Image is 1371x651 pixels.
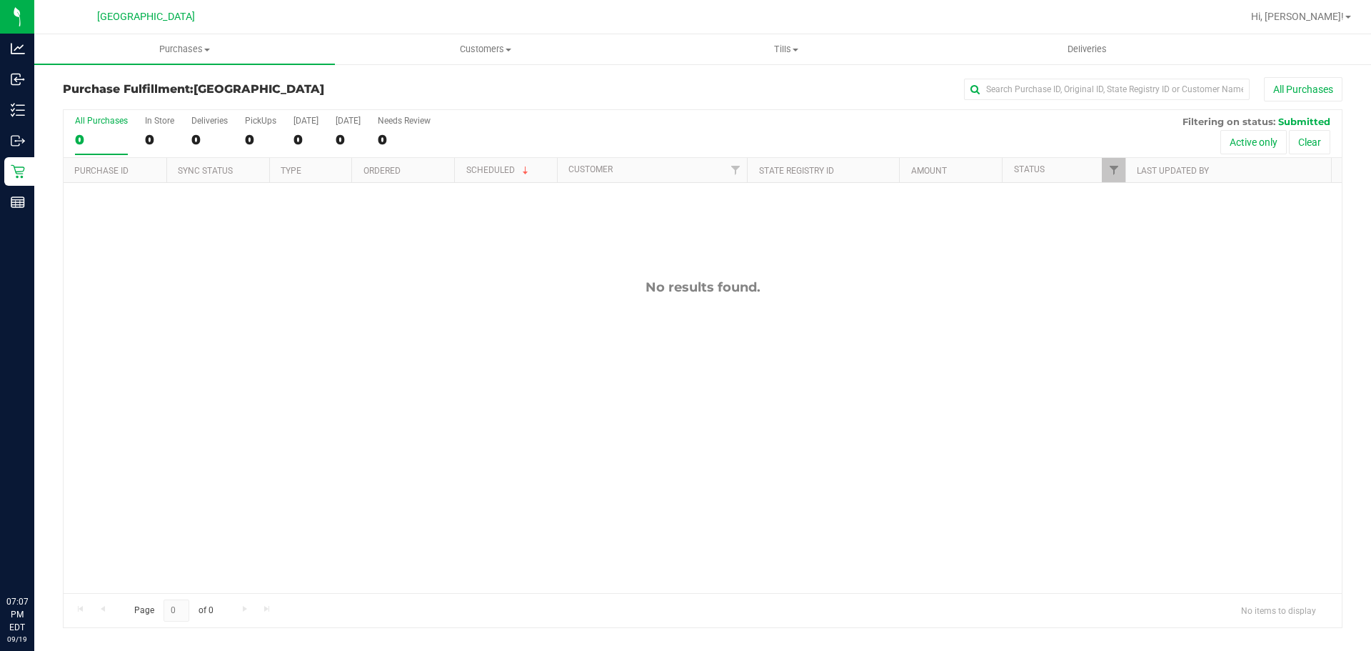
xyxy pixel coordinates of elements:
inline-svg: Inventory [11,103,25,117]
span: [GEOGRAPHIC_DATA] [194,82,324,96]
span: Deliveries [1048,43,1126,56]
input: Search Purchase ID, Original ID, State Registry ID or Customer Name... [964,79,1250,100]
iframe: Resource center [14,537,57,580]
a: Filter [1102,158,1125,182]
div: 0 [191,131,228,148]
button: Active only [1220,130,1287,154]
div: All Purchases [75,116,128,126]
a: Last Updated By [1137,166,1209,176]
span: Customers [336,43,635,56]
span: Submitted [1278,116,1330,127]
a: Type [281,166,301,176]
a: Customers [335,34,636,64]
a: State Registry ID [759,166,834,176]
a: Amount [911,166,947,176]
a: Scheduled [466,165,531,175]
a: Status [1014,164,1045,174]
a: Deliveries [937,34,1237,64]
div: 0 [293,131,318,148]
div: PickUps [245,116,276,126]
a: Tills [636,34,936,64]
div: In Store [145,116,174,126]
a: Sync Status [178,166,233,176]
h3: Purchase Fulfillment: [63,83,489,96]
div: 0 [75,131,128,148]
span: Hi, [PERSON_NAME]! [1251,11,1344,22]
inline-svg: Inbound [11,72,25,86]
inline-svg: Reports [11,195,25,209]
span: No items to display [1230,600,1327,621]
div: Needs Review [378,116,431,126]
a: Purchase ID [74,166,129,176]
div: [DATE] [336,116,361,126]
a: Customer [568,164,613,174]
div: Deliveries [191,116,228,126]
a: Ordered [363,166,401,176]
inline-svg: Retail [11,164,25,179]
div: 0 [245,131,276,148]
div: 0 [145,131,174,148]
span: Tills [636,43,935,56]
div: [DATE] [293,116,318,126]
span: Purchases [34,43,335,56]
a: Purchases [34,34,335,64]
span: Filtering on status: [1182,116,1275,127]
p: 09/19 [6,634,28,645]
div: 0 [378,131,431,148]
button: Clear [1289,130,1330,154]
div: No results found. [64,279,1342,295]
a: Filter [723,158,747,182]
p: 07:07 PM EDT [6,595,28,634]
span: Page of 0 [122,600,225,622]
button: All Purchases [1264,77,1342,101]
div: 0 [336,131,361,148]
inline-svg: Outbound [11,134,25,148]
inline-svg: Analytics [11,41,25,56]
span: [GEOGRAPHIC_DATA] [97,11,195,23]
